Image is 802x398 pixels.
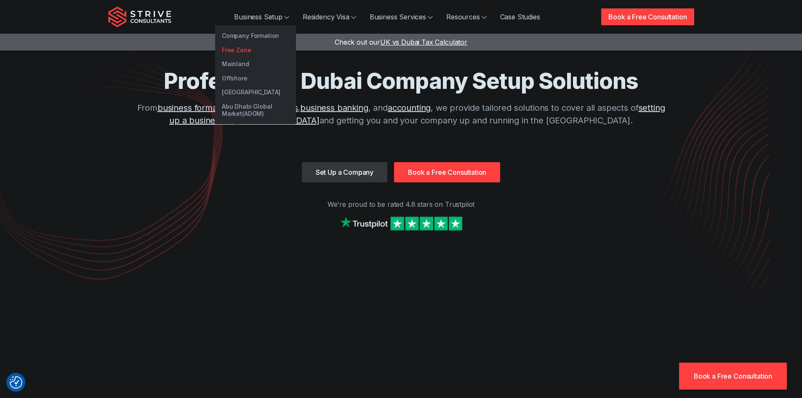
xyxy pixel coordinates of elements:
[300,103,368,113] a: business banking
[338,214,464,232] img: Strive on Trustpilot
[601,8,694,25] a: Book a Free Consultation
[493,8,547,25] a: Case Studies
[157,103,236,113] a: business formations
[108,6,171,27] img: Strive Consultants
[215,43,296,57] a: Free Zone
[132,67,671,95] h1: Professional Dubai Company Setup Solutions
[335,38,467,46] a: Check out ourUK vs Dubai Tax Calculator
[679,363,787,390] a: Book a Free Consultation
[215,71,296,85] a: Offshore
[215,85,296,99] a: [GEOGRAPHIC_DATA]
[440,8,493,25] a: Resources
[215,57,296,71] a: Mainland
[132,102,671,127] p: From , , , and , we provide tailored solutions to cover all aspects of and getting you and your c...
[394,162,500,182] a: Book a Free Consultation
[108,199,694,209] p: We're proud to be rated 4.8 stars on Trustpilot
[363,8,440,25] a: Business Services
[227,8,296,25] a: Business Setup
[215,29,296,43] a: Company Formation
[10,376,22,389] img: Revisit consent button
[388,103,431,113] a: accounting
[302,162,387,182] a: Set Up a Company
[380,38,467,46] span: UK vs Dubai Tax Calculator
[10,376,22,389] button: Consent Preferences
[296,8,363,25] a: Residency Visa
[215,99,296,121] a: Abu Dhabi Global Market(ADGM)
